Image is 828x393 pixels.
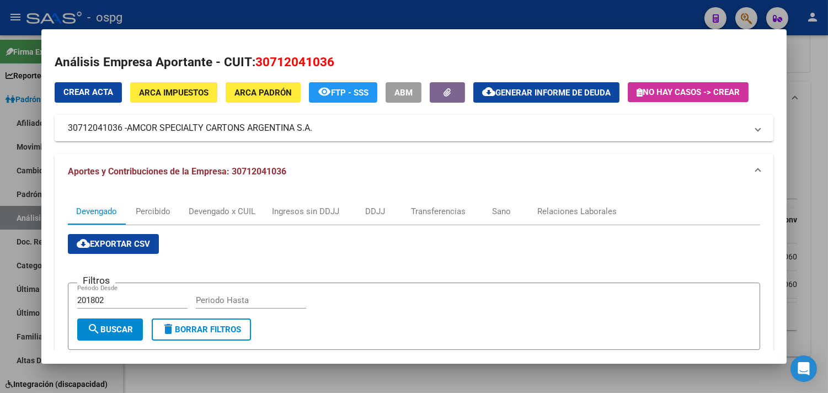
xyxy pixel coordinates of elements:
[87,322,100,336] mat-icon: search
[77,318,143,341] button: Buscar
[790,355,817,382] div: Open Intercom Messenger
[492,205,511,217] div: Sano
[136,205,170,217] div: Percibido
[68,234,159,254] button: Exportar CSV
[68,166,286,177] span: Aportes y Contribuciones de la Empresa: 30712041036
[55,115,773,141] mat-expansion-panel-header: 30712041036 -AMCOR SPECIALTY CARTONS ARGENTINA S.A.
[495,88,611,98] span: Generar informe de deuda
[226,82,301,103] button: ARCA Padrón
[152,318,251,341] button: Borrar Filtros
[127,121,312,135] span: AMCOR SPECIALTY CARTONS ARGENTINA S.A.
[637,87,740,97] span: No hay casos -> Crear
[77,237,90,250] mat-icon: cloud_download
[55,82,122,103] button: Crear Acta
[77,239,150,249] span: Exportar CSV
[55,154,773,189] mat-expansion-panel-header: Aportes y Contribuciones de la Empresa: 30712041036
[309,82,377,103] button: FTP - SSS
[162,322,175,336] mat-icon: delete
[139,88,209,98] span: ARCA Impuestos
[63,87,113,97] span: Crear Acta
[76,205,117,217] div: Devengado
[189,205,255,217] div: Devengado x CUIL
[77,274,115,286] h3: Filtros
[318,85,331,98] mat-icon: remove_red_eye
[55,53,773,72] h2: Análisis Empresa Aportante - CUIT:
[162,325,241,334] span: Borrar Filtros
[272,205,339,217] div: Ingresos sin DDJJ
[473,82,619,103] button: Generar informe de deuda
[365,205,385,217] div: DDJJ
[411,205,466,217] div: Transferencias
[386,82,421,103] button: ABM
[68,121,747,135] mat-panel-title: 30712041036 -
[255,55,334,69] span: 30712041036
[482,85,495,98] mat-icon: cloud_download
[331,88,368,98] span: FTP - SSS
[130,82,217,103] button: ARCA Impuestos
[234,88,292,98] span: ARCA Padrón
[87,325,133,334] span: Buscar
[394,88,413,98] span: ABM
[537,205,617,217] div: Relaciones Laborales
[628,82,749,102] button: No hay casos -> Crear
